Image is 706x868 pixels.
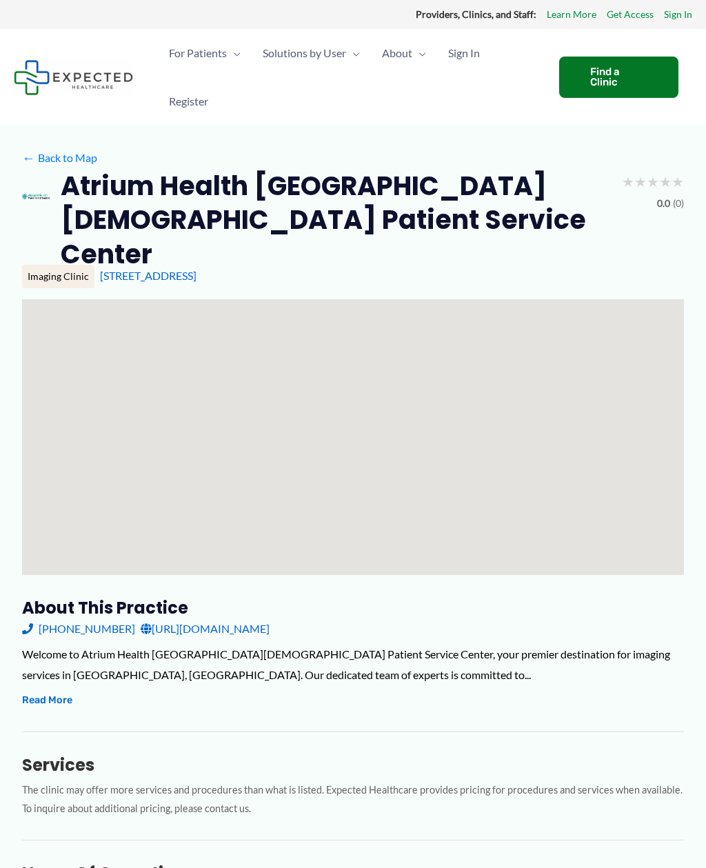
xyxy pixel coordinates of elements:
span: For Patients [169,29,227,77]
h3: Services [22,754,684,776]
p: The clinic may offer more services and procedures than what is listed. Expected Healthcare provid... [22,781,684,818]
a: AboutMenu Toggle [371,29,437,77]
span: Menu Toggle [412,29,426,77]
span: ★ [622,169,634,194]
span: Menu Toggle [346,29,360,77]
button: Read More [22,692,72,709]
h2: Atrium Health [GEOGRAPHIC_DATA][DEMOGRAPHIC_DATA] Patient Service Center [61,169,611,271]
span: (0) [673,194,684,212]
a: Find a Clinic [559,57,678,98]
h3: About this practice [22,597,684,618]
span: Menu Toggle [227,29,241,77]
span: ★ [672,169,684,194]
img: Expected Healthcare Logo - side, dark font, small [14,60,133,95]
a: Get Access [607,6,654,23]
span: About [382,29,412,77]
span: Register [169,77,208,125]
span: 0.0 [657,194,670,212]
span: Solutions by User [263,29,346,77]
div: Welcome to Atrium Health [GEOGRAPHIC_DATA][DEMOGRAPHIC_DATA] Patient Service Center, your premier... [22,644,684,685]
span: ★ [659,169,672,194]
a: Sign In [437,29,491,77]
a: [URL][DOMAIN_NAME] [141,618,270,639]
a: Learn More [547,6,596,23]
span: ← [22,151,35,164]
a: ←Back to Map [22,148,97,168]
div: Imaging Clinic [22,265,94,288]
a: Solutions by UserMenu Toggle [252,29,371,77]
a: Register [158,77,219,125]
nav: Primary Site Navigation [158,29,545,125]
a: [STREET_ADDRESS] [100,269,196,282]
a: [PHONE_NUMBER] [22,618,135,639]
a: Sign In [664,6,692,23]
a: For PatientsMenu Toggle [158,29,252,77]
span: ★ [634,169,647,194]
span: ★ [647,169,659,194]
strong: Providers, Clinics, and Staff: [416,8,536,20]
span: Sign In [448,29,480,77]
